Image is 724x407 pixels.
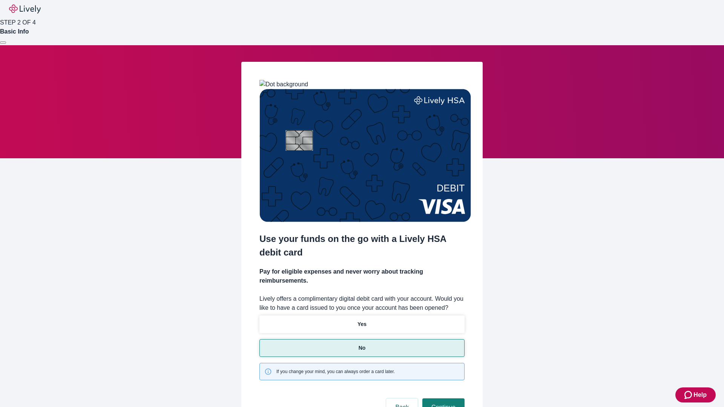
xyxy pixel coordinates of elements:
p: Yes [357,320,367,328]
img: Dot background [259,80,308,89]
h2: Use your funds on the go with a Lively HSA debit card [259,232,465,259]
span: Help [693,390,707,399]
label: Lively offers a complimentary digital debit card with your account. Would you like to have a card... [259,294,465,312]
button: Yes [259,315,465,333]
svg: Zendesk support icon [684,390,693,399]
button: No [259,339,465,357]
img: Debit card [259,89,471,222]
h4: Pay for eligible expenses and never worry about tracking reimbursements. [259,267,465,285]
p: No [359,344,366,352]
img: Lively [9,5,41,14]
button: Zendesk support iconHelp [675,387,716,402]
span: If you change your mind, you can always order a card later. [276,368,395,375]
